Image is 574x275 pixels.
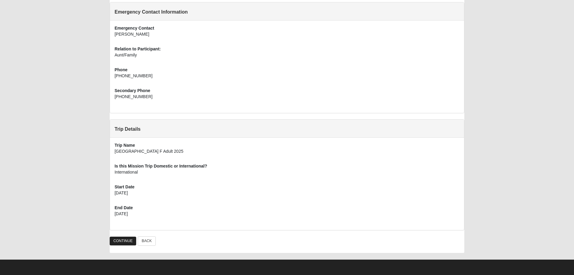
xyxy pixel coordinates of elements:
[114,46,161,52] label: Relation to Participant:
[114,169,459,179] div: International
[114,9,459,15] h4: Emergency Contact Information
[114,67,127,73] label: Phone
[114,142,135,148] label: Trip Name
[114,52,459,62] div: Aunt/Family
[114,31,459,41] div: [PERSON_NAME]
[114,184,134,190] label: Start Date
[114,211,459,221] div: [DATE]
[114,25,154,31] label: Emergency Contact
[114,148,459,158] div: [GEOGRAPHIC_DATA] F Adult 2025
[114,88,150,94] label: Secondary Phone
[114,190,459,200] div: [DATE]
[138,236,155,246] a: BACK
[114,205,133,211] label: End Date
[114,73,459,83] div: [PHONE_NUMBER]
[114,126,459,132] h4: Trip Details
[110,237,136,245] a: CONTINUE
[114,163,207,169] label: Is this Mission Trip Domestic or International?
[114,94,459,104] div: [PHONE_NUMBER]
